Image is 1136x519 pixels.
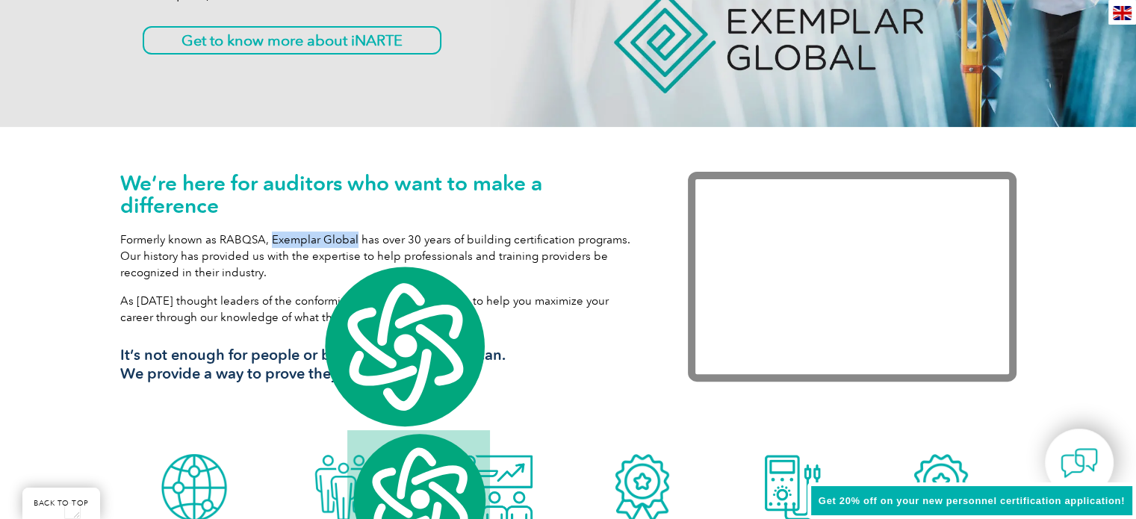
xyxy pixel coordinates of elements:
img: en [1113,6,1132,20]
p: Formerly known as RABQSA, Exemplar Global has over 30 years of building certification programs. O... [120,231,643,281]
span: Get 20% off on your new personnel certification application! [819,495,1125,506]
iframe: Exemplar Global: Working together to make a difference [688,172,1016,382]
h1: We’re here for auditors who want to make a difference [120,172,643,217]
p: As [DATE] thought leaders of the conformity community, our goal is to help you maximize your care... [120,293,643,326]
img: logo.svg [317,262,490,430]
a: Get to know more about iNARTE [143,26,441,55]
h3: It’s not enough for people or businesses to say they can. We provide a way to prove they can. [120,346,643,383]
img: contact-chat.png [1061,444,1098,482]
a: BACK TO TOP [22,488,100,519]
